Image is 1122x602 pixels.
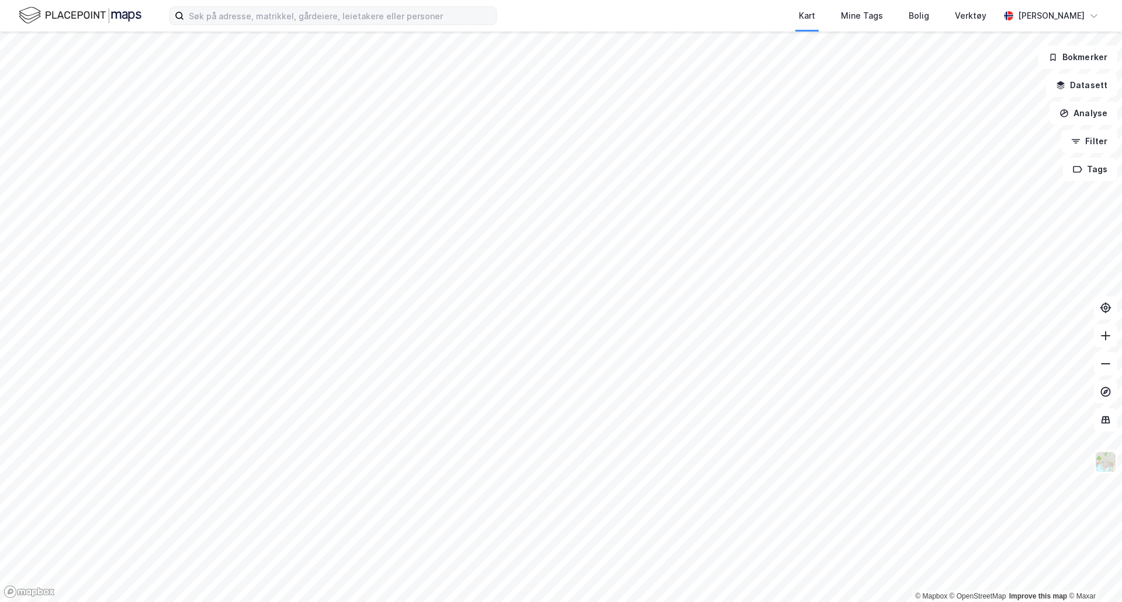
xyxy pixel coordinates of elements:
[841,9,883,23] div: Mine Tags
[19,5,141,26] img: logo.f888ab2527a4732fd821a326f86c7f29.svg
[1018,9,1085,23] div: [PERSON_NAME]
[915,592,947,600] a: Mapbox
[909,9,929,23] div: Bolig
[1061,130,1117,153] button: Filter
[1064,546,1122,602] div: Kontrollprogram for chat
[799,9,815,23] div: Kart
[1050,102,1117,125] button: Analyse
[1063,158,1117,181] button: Tags
[1046,74,1117,97] button: Datasett
[1038,46,1117,69] button: Bokmerker
[950,592,1006,600] a: OpenStreetMap
[1095,451,1117,473] img: Z
[955,9,986,23] div: Verktøy
[184,7,496,25] input: Søk på adresse, matrikkel, gårdeiere, leietakere eller personer
[1064,546,1122,602] iframe: Chat Widget
[4,585,55,598] a: Mapbox homepage
[1009,592,1067,600] a: Improve this map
